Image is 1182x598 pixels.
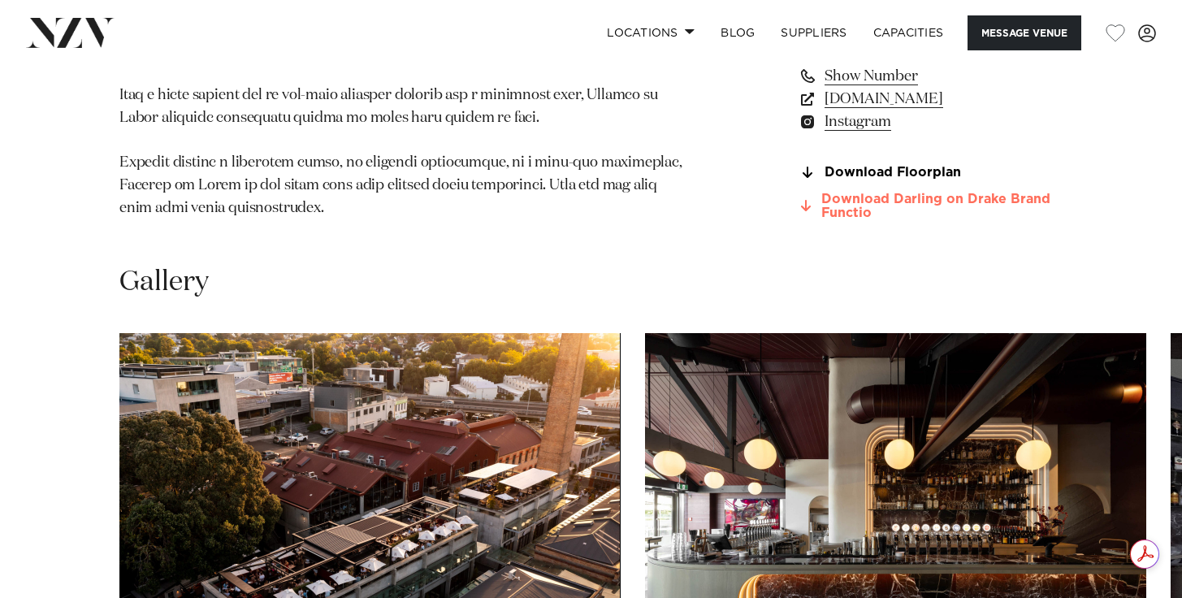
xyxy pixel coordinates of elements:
[119,264,209,301] h2: Gallery
[594,15,708,50] a: Locations
[708,15,768,50] a: BLOG
[798,110,1063,133] a: Instagram
[860,15,957,50] a: Capacities
[26,18,115,47] img: nzv-logo.png
[798,65,1063,88] a: Show Number
[798,88,1063,110] a: [DOMAIN_NAME]
[798,193,1063,220] a: Download Darling on Drake Brand Functio
[968,15,1081,50] button: Message Venue
[798,166,1063,180] a: Download Floorplan
[768,15,859,50] a: SUPPLIERS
